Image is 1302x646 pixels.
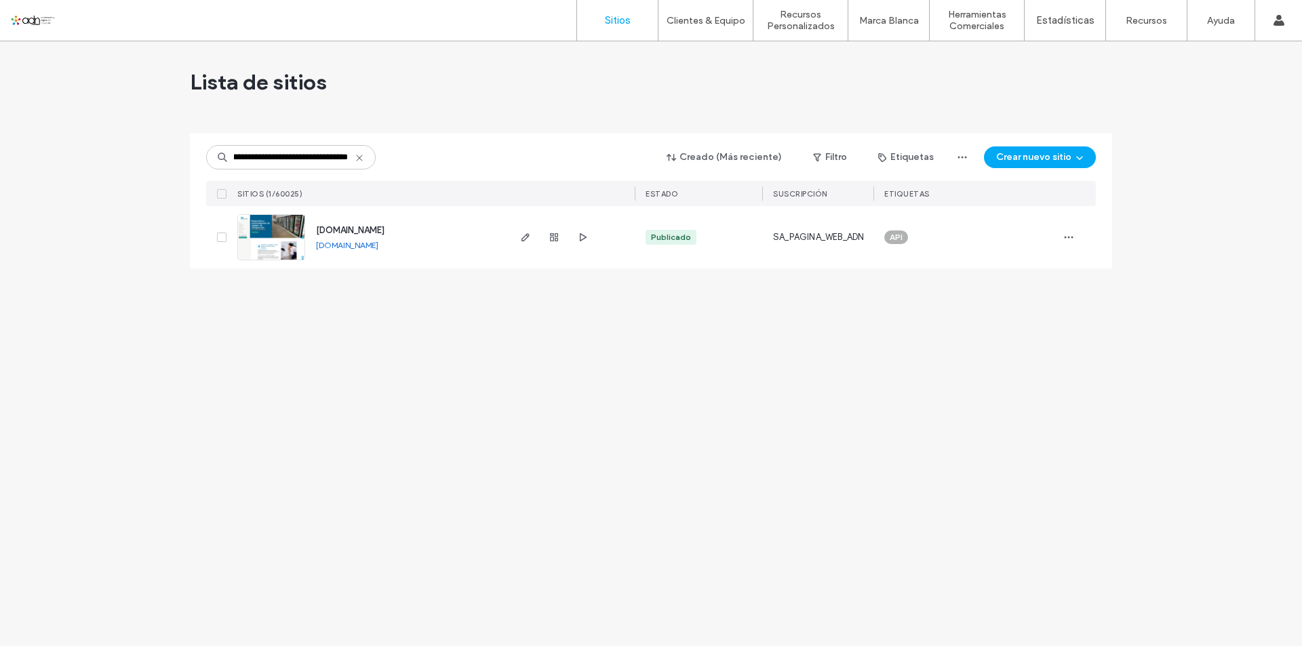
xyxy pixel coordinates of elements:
label: Recursos Personalizados [753,9,848,32]
button: Etiquetas [866,146,946,168]
label: Clientes & Equipo [667,15,745,26]
span: ESTADO [646,189,678,199]
span: Lista de sitios [190,68,327,96]
label: Marca Blanca [859,15,919,26]
label: Recursos [1126,15,1167,26]
button: Filtro [800,146,861,168]
span: ETIQUETAS [884,189,930,199]
a: [DOMAIN_NAME] [316,240,378,250]
button: Crear nuevo sitio [984,146,1096,168]
span: Suscripción [773,189,827,199]
label: Estadísticas [1036,14,1094,26]
span: SITIOS (1/60025) [237,189,302,199]
div: Publicado [651,231,691,243]
span: API [890,231,903,243]
span: Ayuda [29,9,66,22]
label: Sitios [605,14,631,26]
label: Herramientas Comerciales [930,9,1024,32]
label: Ayuda [1207,15,1235,26]
a: [DOMAIN_NAME] [316,225,384,235]
span: SA_PAGINA_WEB_ADN [773,230,864,244]
button: Creado (Más reciente) [655,146,794,168]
